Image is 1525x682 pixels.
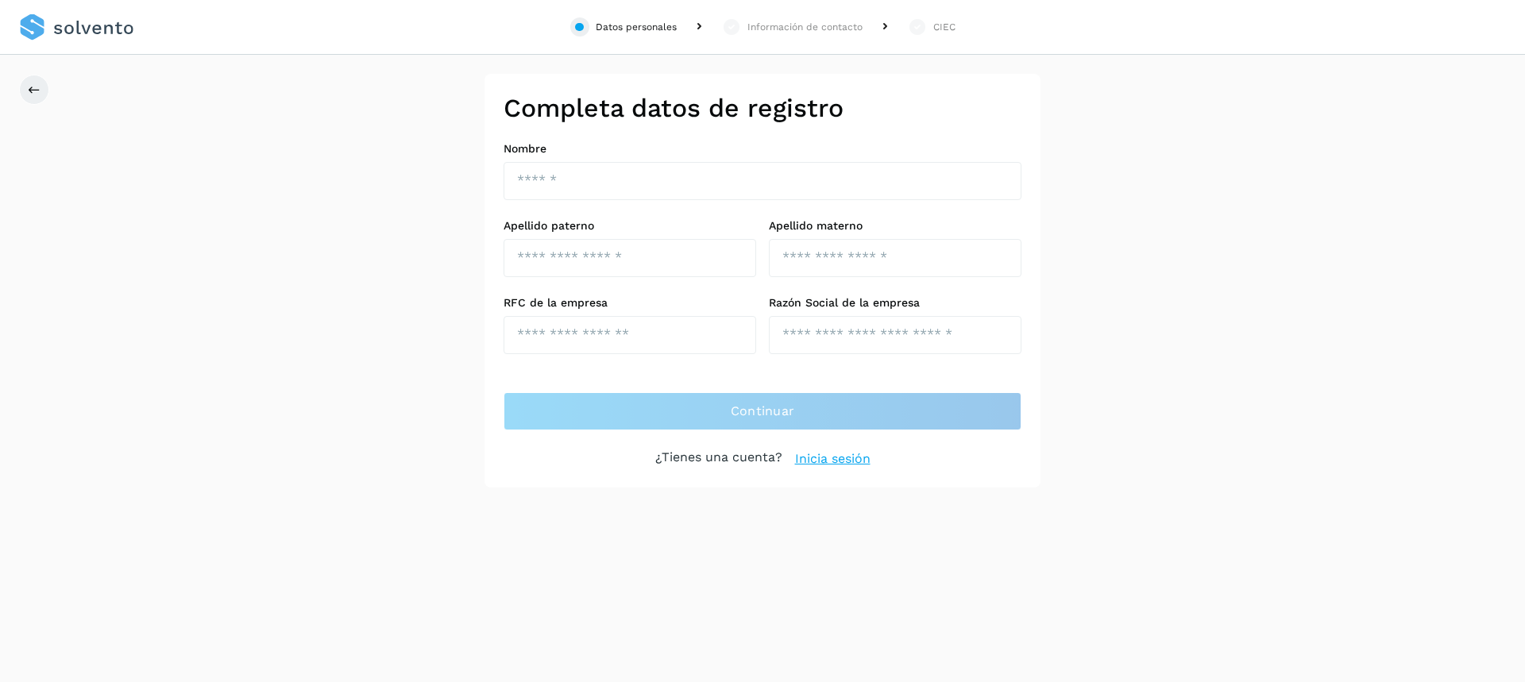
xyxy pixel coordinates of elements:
h2: Completa datos de registro [504,93,1021,123]
label: Razón Social de la empresa [769,296,1021,310]
a: Inicia sesión [795,449,871,468]
div: Información de contacto [747,20,863,34]
p: ¿Tienes una cuenta? [655,449,782,468]
div: Datos personales [596,20,677,34]
button: Continuar [504,392,1021,430]
span: Continuar [731,403,795,420]
label: Apellido paterno [504,219,756,233]
label: Nombre [504,142,1021,156]
div: CIEC [933,20,956,34]
label: Apellido materno [769,219,1021,233]
label: RFC de la empresa [504,296,756,310]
